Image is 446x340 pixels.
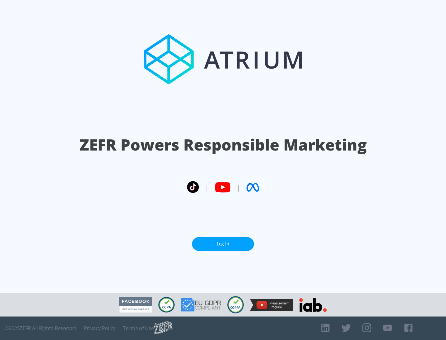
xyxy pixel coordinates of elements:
span: | [237,183,240,192]
h1: ZEFR Powers Responsible Marketing [80,134,367,155]
img: YouTube Measurement Program [250,299,293,311]
a: Terms of Use [123,325,154,331]
span: | [205,183,209,192]
img: GDPR Compliant [181,298,221,312]
a: Privacy Policy [84,325,116,331]
img: Facebook Marketing Partner [119,297,152,313]
img: CCPA Compliant [158,297,175,312]
span: © 2025 ZEFR All Rights Reserved [5,325,77,331]
a: Log In [192,237,254,251]
img: COPPA Compliant [227,296,244,313]
img: IAB [299,298,327,312]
